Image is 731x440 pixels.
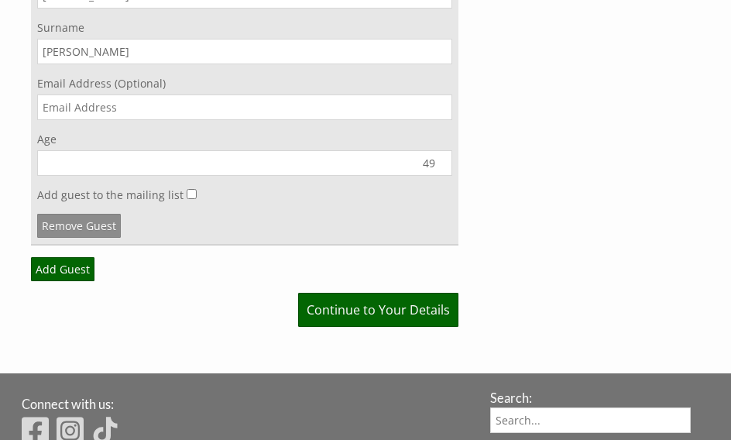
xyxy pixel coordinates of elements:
input: Email Address [37,95,452,120]
h3: Search: [490,390,691,405]
a: Add Guest [31,257,94,281]
h3: Connect with us: [22,397,477,411]
label: Age [37,132,452,146]
input: Search... [490,407,691,433]
label: Email Address (Optional) [37,76,452,91]
label: Surname [37,20,452,35]
a: Remove Guest [37,214,121,238]
a: Continue to Your Details [298,293,458,327]
label: Add guest to the mailing list [37,187,184,202]
input: Surname [37,39,452,64]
